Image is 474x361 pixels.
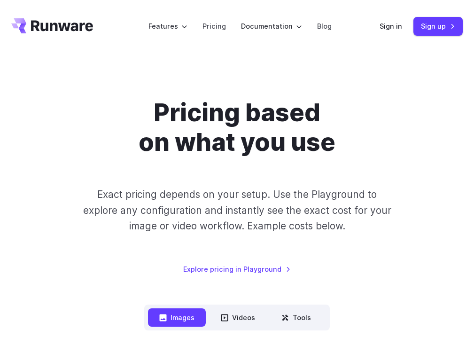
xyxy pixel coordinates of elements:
[270,308,322,327] button: Tools
[148,21,187,31] label: Features
[148,308,206,327] button: Images
[413,17,463,35] a: Sign up
[11,18,93,33] a: Go to /
[79,187,395,234] p: Exact pricing depends on your setup. Use the Playground to explore any configuration and instantl...
[380,21,402,31] a: Sign in
[317,21,332,31] a: Blog
[202,21,226,31] a: Pricing
[56,98,418,157] h1: Pricing based on what you use
[241,21,302,31] label: Documentation
[183,264,291,275] a: Explore pricing in Playground
[210,308,266,327] button: Videos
